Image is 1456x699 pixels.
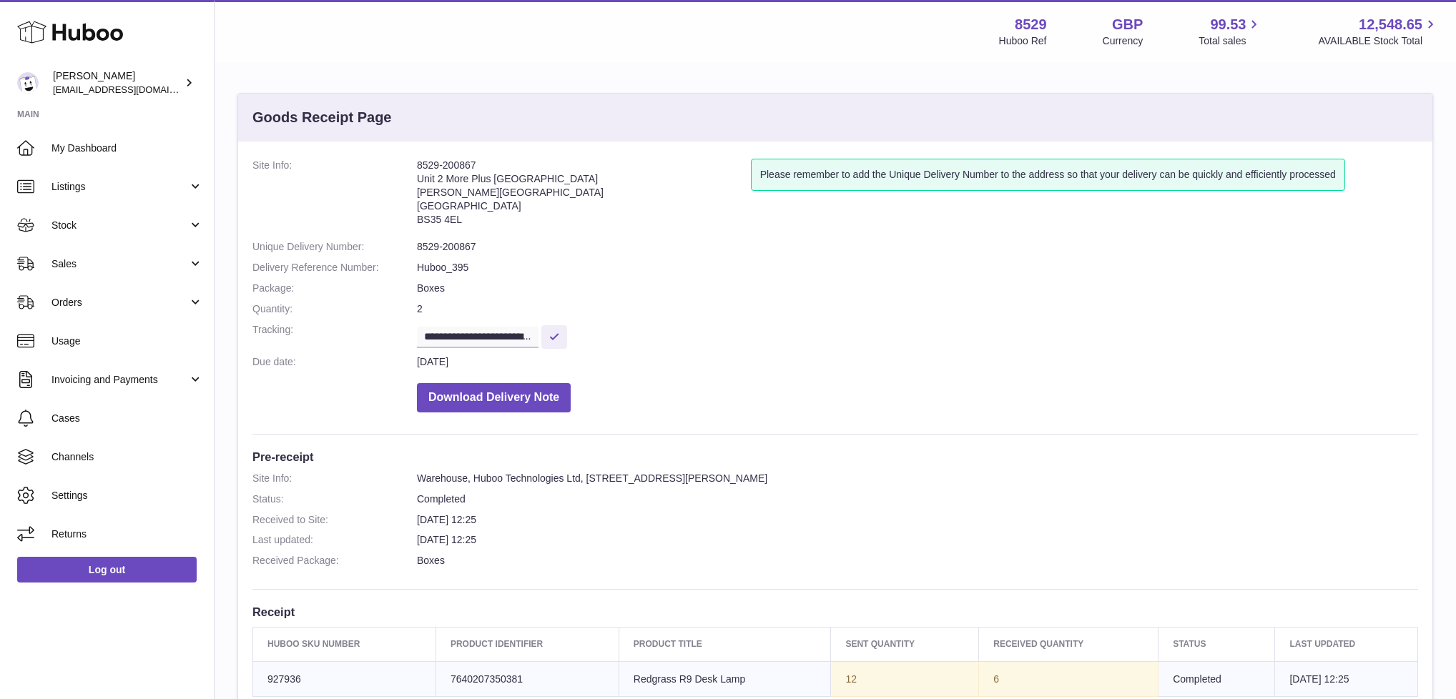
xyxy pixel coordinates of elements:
h3: Pre-receipt [252,449,1418,465]
a: 12,548.65 AVAILABLE Stock Total [1318,15,1439,48]
span: Orders [51,296,188,309]
h3: Goods Receipt Page [252,108,392,127]
button: Download Delivery Note [417,383,571,412]
span: Settings [51,489,203,502]
span: My Dashboard [51,142,203,155]
span: Returns [51,527,203,541]
th: Product title [619,628,831,661]
span: [EMAIL_ADDRESS][DOMAIN_NAME] [53,84,210,95]
dd: 8529-200867 [417,240,1418,254]
dd: Boxes [417,282,1418,295]
dt: Quantity: [252,302,417,316]
th: Huboo SKU Number [253,628,436,661]
div: [PERSON_NAME] [53,69,182,96]
dd: [DATE] 12:25 [417,533,1418,547]
dd: Boxes [417,554,1418,567]
td: Redgrass R9 Desk Lamp [619,661,831,697]
dd: 2 [417,302,1418,316]
span: Listings [51,180,188,194]
dd: Warehouse, Huboo Technologies Ltd, [STREET_ADDRESS][PERSON_NAME] [417,472,1418,485]
dt: Delivery Reference Number: [252,261,417,274]
span: Cases [51,412,203,425]
dd: [DATE] [417,355,1418,369]
address: 8529-200867 Unit 2 More Plus [GEOGRAPHIC_DATA] [PERSON_NAME][GEOGRAPHIC_DATA] [GEOGRAPHIC_DATA] B... [417,159,751,233]
div: Please remember to add the Unique Delivery Number to the address so that your delivery can be qui... [751,159,1345,191]
strong: GBP [1112,15,1143,34]
dd: [DATE] 12:25 [417,513,1418,527]
span: Stock [51,219,188,232]
dt: Received Package: [252,554,417,567]
dd: Huboo_395 [417,261,1418,274]
dt: Tracking: [252,323,417,348]
span: Channels [51,450,203,464]
a: 99.53 Total sales [1199,15,1262,48]
td: 6 [979,661,1159,697]
td: Completed [1159,661,1275,697]
a: Log out [17,557,197,582]
dt: Site Info: [252,159,417,233]
dt: Site Info: [252,472,417,485]
strong: 8529 [1015,15,1047,34]
td: 7640207350381 [436,661,619,697]
span: 12,548.65 [1359,15,1422,34]
span: AVAILABLE Stock Total [1318,34,1439,48]
td: [DATE] 12:25 [1275,661,1418,697]
dt: Status: [252,492,417,506]
span: Sales [51,257,188,271]
dt: Unique Delivery Number: [252,240,417,254]
img: admin@redgrass.ch [17,72,39,94]
div: Huboo Ref [999,34,1047,48]
th: Received Quantity [979,628,1159,661]
span: Invoicing and Payments [51,373,188,387]
dt: Received to Site: [252,513,417,527]
span: 99.53 [1210,15,1246,34]
h3: Receipt [252,604,1418,620]
span: Usage [51,334,203,348]
dt: Last updated: [252,533,417,547]
th: Last updated [1275,628,1418,661]
dt: Due date: [252,355,417,369]
div: Currency [1103,34,1143,48]
td: 12 [831,661,979,697]
span: Total sales [1199,34,1262,48]
dt: Package: [252,282,417,295]
th: Product Identifier [436,628,619,661]
td: 927936 [253,661,436,697]
dd: Completed [417,492,1418,506]
th: Status [1159,628,1275,661]
th: Sent Quantity [831,628,979,661]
